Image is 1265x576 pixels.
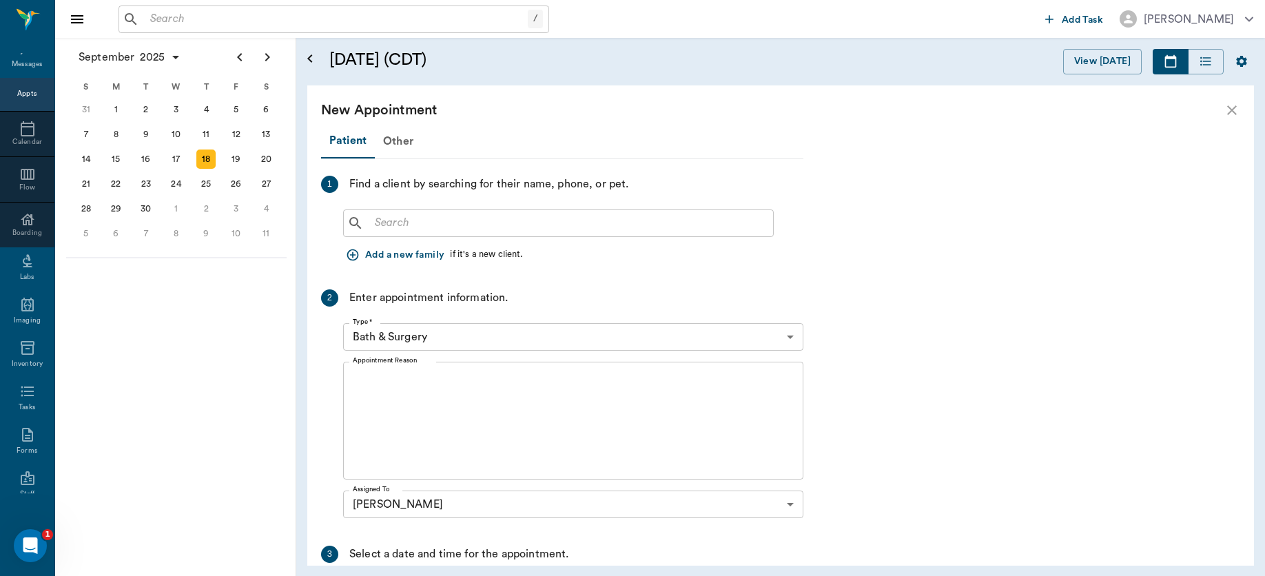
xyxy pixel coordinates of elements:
[256,199,276,218] div: Saturday, October 4, 2025
[136,174,156,194] div: Tuesday, September 23, 2025
[20,272,34,282] div: Labs
[349,289,508,307] div: Enter appointment information.
[353,356,417,365] label: Appointment Reason
[343,491,803,518] div: Please select a date and time before assigning a provider
[76,224,96,243] div: Sunday, October 5, 2025
[71,76,101,97] div: S
[450,248,523,261] div: if it's a new client.
[227,150,246,169] div: Friday, September 19, 2025
[196,125,216,144] div: Thursday, September 11, 2025
[353,484,389,494] label: Assigned To
[106,199,125,218] div: Monday, September 29, 2025
[42,529,53,540] span: 1
[76,174,96,194] div: Sunday, September 21, 2025
[76,100,96,119] div: Sunday, August 31, 2025
[167,150,186,169] div: Wednesday, September 17, 2025
[343,323,803,351] div: Bath & Surgery
[20,489,34,500] div: Staff
[76,125,96,144] div: Sunday, September 7, 2025
[254,43,281,71] button: Next page
[343,491,803,518] div: [PERSON_NAME]
[76,48,137,67] span: September
[14,529,47,562] iframe: Intercom live chat
[136,100,156,119] div: Tuesday, September 2, 2025
[343,243,450,268] button: Add a new family
[227,174,246,194] div: Friday, September 26, 2025
[196,199,216,218] div: Thursday, October 2, 2025
[12,359,43,369] div: Inventory
[227,224,246,243] div: Friday, October 10, 2025
[256,125,276,144] div: Saturday, September 13, 2025
[106,150,125,169] div: Monday, September 15, 2025
[321,176,338,193] div: 1
[76,150,96,169] div: Sunday, September 14, 2025
[227,125,246,144] div: Friday, September 12, 2025
[227,199,246,218] div: Friday, October 3, 2025
[353,317,373,327] label: Type *
[106,100,125,119] div: Monday, September 1, 2025
[321,99,1224,121] div: New Appointment
[106,224,125,243] div: Monday, October 6, 2025
[321,546,338,563] div: 3
[321,289,338,307] div: 2
[321,124,375,158] div: Patient
[167,199,186,218] div: Wednesday, October 1, 2025
[167,174,186,194] div: Wednesday, September 24, 2025
[251,76,281,97] div: S
[349,546,568,563] div: Select a date and time for the appointment.
[136,150,156,169] div: Tuesday, September 16, 2025
[17,89,37,99] div: Appts
[136,224,156,243] div: Tuesday, October 7, 2025
[256,150,276,169] div: Saturday, September 20, 2025
[375,125,422,158] div: Other
[1063,49,1142,74] button: View [DATE]
[1144,11,1234,28] div: [PERSON_NAME]
[72,43,188,71] button: September2025
[196,174,216,194] div: Thursday, September 25, 2025
[137,48,167,67] span: 2025
[14,316,41,326] div: Imaging
[17,446,37,456] div: Forms
[256,100,276,119] div: Saturday, September 6, 2025
[131,76,161,97] div: T
[256,174,276,194] div: Saturday, September 27, 2025
[196,224,216,243] div: Thursday, October 9, 2025
[145,10,528,29] input: Search
[227,100,246,119] div: Friday, September 5, 2025
[167,125,186,144] div: Wednesday, September 10, 2025
[196,150,216,169] div: Today, Thursday, September 18, 2025
[161,76,192,97] div: W
[167,224,186,243] div: Wednesday, October 8, 2025
[63,6,91,33] button: Close drawer
[19,402,36,413] div: Tasks
[302,32,318,85] button: Open calendar
[101,76,132,97] div: M
[1040,6,1109,32] button: Add Task
[167,100,186,119] div: Wednesday, September 3, 2025
[329,49,691,71] h5: [DATE] (CDT)
[1109,6,1264,32] button: [PERSON_NAME]
[349,176,629,193] div: Find a client by searching for their name, phone, or pet.
[136,125,156,144] div: Tuesday, September 9, 2025
[12,59,43,70] div: Messages
[76,199,96,218] div: Sunday, September 28, 2025
[221,76,251,97] div: F
[256,224,276,243] div: Saturday, October 11, 2025
[106,125,125,144] div: Monday, September 8, 2025
[136,199,156,218] div: Tuesday, September 30, 2025
[226,43,254,71] button: Previous page
[106,174,125,194] div: Monday, September 22, 2025
[191,76,221,97] div: T
[528,10,543,28] div: /
[196,100,216,119] div: Thursday, September 4, 2025
[1224,102,1240,119] button: close
[369,214,768,233] input: Search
